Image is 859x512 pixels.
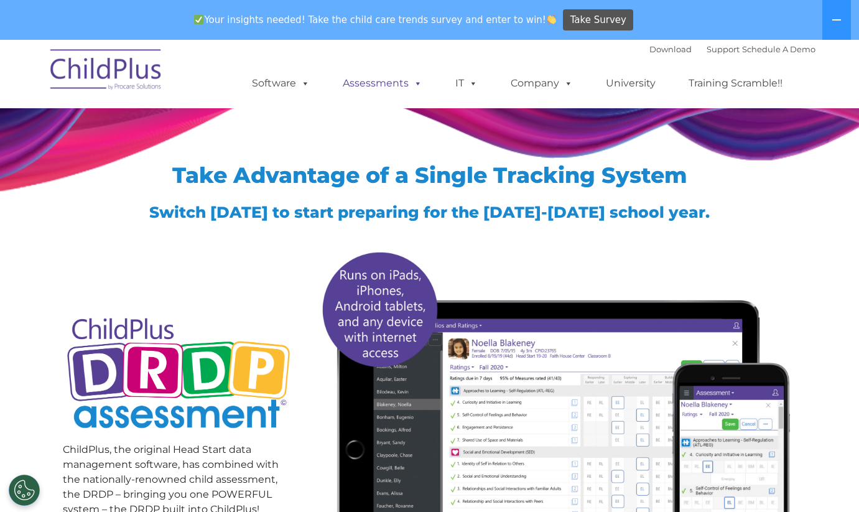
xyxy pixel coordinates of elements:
[149,203,710,221] span: Switch [DATE] to start preparing for the [DATE]-[DATE] school year.
[172,162,687,189] span: Take Advantage of a Single Tracking System
[194,15,203,24] img: ✅
[742,44,815,54] a: Schedule A Demo
[570,9,626,31] span: Take Survey
[9,475,40,506] button: Cookies Settings
[239,71,322,96] a: Software
[498,71,585,96] a: Company
[63,304,295,445] img: Copyright - DRDP Logo
[443,71,490,96] a: IT
[547,15,556,24] img: 👏
[676,71,795,96] a: Training Scramble!!
[563,9,633,31] a: Take Survey
[189,8,562,32] span: Your insights needed! Take the child care trends survey and enter to win!
[593,71,668,96] a: University
[649,44,692,54] a: Download
[330,71,435,96] a: Assessments
[707,44,740,54] a: Support
[649,44,815,54] font: |
[44,40,169,103] img: ChildPlus by Procare Solutions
